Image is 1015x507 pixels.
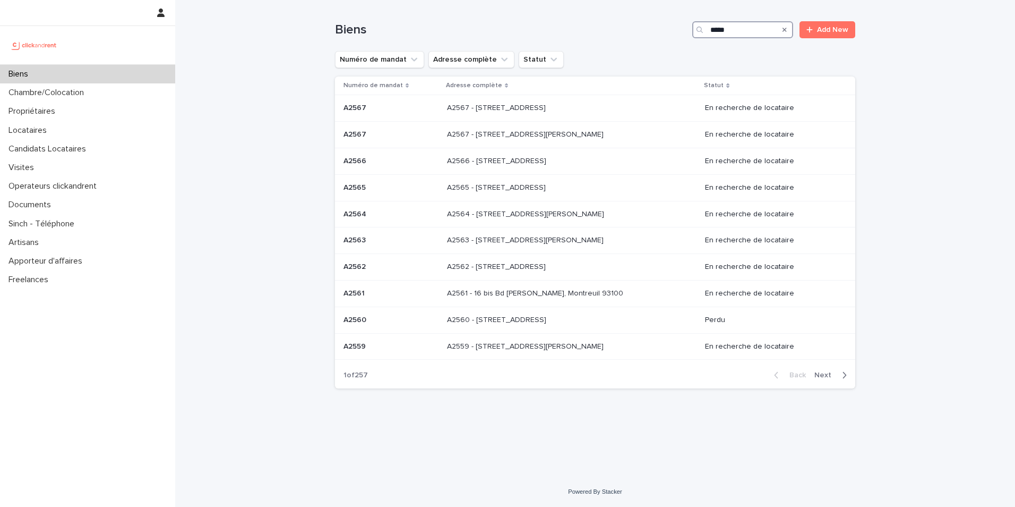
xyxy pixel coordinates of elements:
p: A2560 - [STREET_ADDRESS] [447,314,548,325]
p: Apporteur d'affaires [4,256,91,266]
input: Search [692,21,793,38]
p: Chambre/Colocation [4,88,92,98]
p: En recherche de locataire [705,157,838,166]
p: 1 of 257 [335,362,376,388]
p: A2567 [343,128,368,139]
p: A2562 - [STREET_ADDRESS] [447,260,548,272]
p: A2564 - [STREET_ADDRESS][PERSON_NAME] [447,208,606,219]
p: En recherche de locataire [705,104,838,113]
p: A2566 [343,155,368,166]
p: A2563 [343,234,368,245]
p: A2562 [343,260,368,272]
p: A2559 - [STREET_ADDRESS][PERSON_NAME] [447,340,606,351]
p: A2567 [343,102,368,113]
button: Statut [519,51,564,68]
tr: A2563A2563 A2563 - [STREET_ADDRESS][PERSON_NAME]A2563 - [STREET_ADDRESS][PERSON_NAME] En recherch... [335,227,855,254]
span: Back [783,371,806,379]
button: Next [810,370,855,380]
tr: A2561A2561 A2561 - 16 bis Bd [PERSON_NAME], Montreuil 93100A2561 - 16 bis Bd [PERSON_NAME], Montr... [335,280,855,307]
button: Numéro de mandat [335,51,424,68]
p: A2564 [343,208,368,219]
p: A2567 - [STREET_ADDRESS] [447,102,548,113]
p: Perdu [705,316,838,325]
img: UCB0brd3T0yccxBKYDjQ [8,35,60,56]
p: Sinch - Téléphone [4,219,83,229]
p: En recherche de locataire [705,236,838,245]
p: Candidats Locataires [4,144,94,154]
span: Add New [817,26,848,33]
a: Add New [799,21,855,38]
p: A2559 [343,340,368,351]
p: Documents [4,200,59,210]
p: A2561 - 16 bis Bd [PERSON_NAME], Montreuil 93100 [447,287,625,298]
p: A2563 - 781 Avenue de Monsieur Teste, Montpellier 34070 [447,234,606,245]
p: En recherche de locataire [705,130,838,139]
tr: A2567A2567 A2567 - [STREET_ADDRESS]A2567 - [STREET_ADDRESS] En recherche de locataire [335,95,855,122]
p: A2567 - [STREET_ADDRESS][PERSON_NAME] [447,128,606,139]
tr: A2566A2566 A2566 - [STREET_ADDRESS]A2566 - [STREET_ADDRESS] En recherche de locataire [335,148,855,174]
p: En recherche de locataire [705,289,838,298]
p: En recherche de locataire [705,263,838,272]
a: Powered By Stacker [568,488,622,495]
p: En recherche de locataire [705,183,838,192]
p: En recherche de locataire [705,210,838,219]
p: En recherche de locataire [705,342,838,351]
tr: A2562A2562 A2562 - [STREET_ADDRESS]A2562 - [STREET_ADDRESS] En recherche de locataire [335,254,855,281]
p: A2566 - [STREET_ADDRESS] [447,155,548,166]
p: A2565 - [STREET_ADDRESS] [447,181,548,192]
tr: A2565A2565 A2565 - [STREET_ADDRESS]A2565 - [STREET_ADDRESS] En recherche de locataire [335,174,855,201]
button: Back [765,370,810,380]
p: Statut [704,80,724,91]
h1: Biens [335,22,688,38]
p: A2560 [343,314,368,325]
p: Locataires [4,125,55,136]
p: Biens [4,69,37,79]
p: Propriétaires [4,106,64,116]
span: Next [814,371,838,379]
p: Visites [4,163,42,173]
button: Adresse complète [428,51,514,68]
p: Artisans [4,238,47,248]
p: A2565 [343,181,368,192]
p: Numéro de mandat [343,80,403,91]
tr: A2560A2560 A2560 - [STREET_ADDRESS]A2560 - [STREET_ADDRESS] Perdu [335,307,855,333]
tr: A2564A2564 A2564 - [STREET_ADDRESS][PERSON_NAME]A2564 - [STREET_ADDRESS][PERSON_NAME] En recherch... [335,201,855,227]
p: Operateurs clickandrent [4,181,105,191]
p: Freelances [4,275,57,285]
tr: A2567A2567 A2567 - [STREET_ADDRESS][PERSON_NAME]A2567 - [STREET_ADDRESS][PERSON_NAME] En recherch... [335,122,855,148]
p: Adresse complète [446,80,502,91]
tr: A2559A2559 A2559 - [STREET_ADDRESS][PERSON_NAME]A2559 - [STREET_ADDRESS][PERSON_NAME] En recherch... [335,333,855,360]
p: A2561 [343,287,367,298]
